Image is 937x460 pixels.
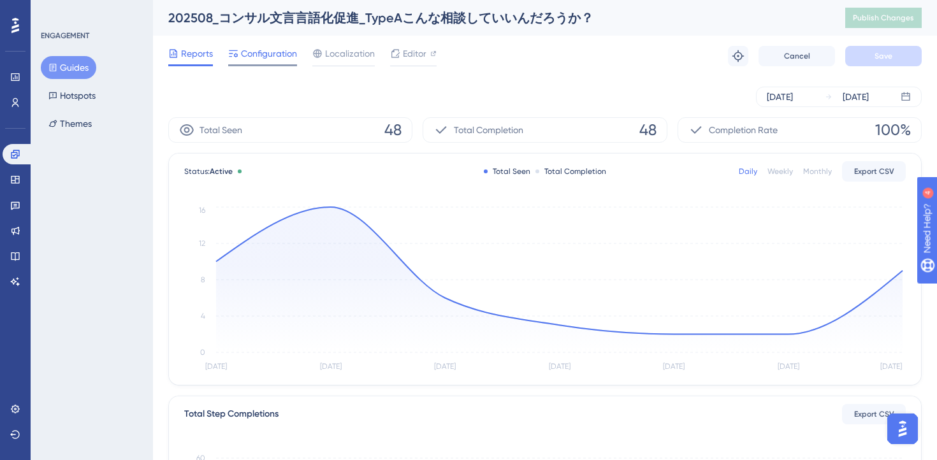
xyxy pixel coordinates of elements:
div: Monthly [803,166,832,176]
div: [DATE] [767,89,793,104]
button: Cancel [759,46,835,66]
span: 48 [639,120,657,140]
span: Reports [181,46,213,61]
tspan: [DATE] [663,362,685,371]
span: 100% [875,120,911,140]
span: Export CSV [854,409,894,419]
span: Save [875,51,892,61]
span: Localization [325,46,375,61]
span: Status: [184,166,233,176]
tspan: [DATE] [320,362,342,371]
div: 202508_コンサル文言言語化促進_TypeAこんな相談していいんだろうか？ [168,9,813,27]
button: Hotspots [41,84,103,107]
div: [DATE] [843,89,869,104]
span: Publish Changes [853,13,914,23]
span: 48 [384,120,402,140]
div: 4 [89,6,92,17]
tspan: [DATE] [880,362,902,371]
div: Daily [739,166,757,176]
tspan: 4 [201,312,205,320]
div: Total Seen [484,166,530,176]
tspan: [DATE] [549,362,570,371]
span: Total Completion [454,122,523,138]
tspan: 16 [199,206,205,215]
span: Editor [403,46,426,61]
span: Completion Rate [709,122,778,138]
div: Weekly [767,166,793,176]
tspan: [DATE] [434,362,456,371]
button: Export CSV [842,404,906,424]
tspan: [DATE] [778,362,799,371]
span: Active [210,167,233,176]
span: Configuration [241,46,297,61]
div: Total Completion [535,166,606,176]
span: Total Seen [200,122,242,138]
tspan: 0 [200,348,205,357]
button: Export CSV [842,161,906,182]
tspan: 8 [201,275,205,284]
iframe: UserGuiding AI Assistant Launcher [883,410,922,448]
div: ENGAGEMENT [41,31,89,41]
tspan: [DATE] [205,362,227,371]
span: Export CSV [854,166,894,176]
span: Need Help? [30,3,80,18]
div: Total Step Completions [184,406,279,422]
button: Guides [41,56,96,79]
button: Publish Changes [845,8,922,28]
button: Save [845,46,922,66]
tspan: 12 [199,239,205,248]
span: Cancel [784,51,810,61]
button: Themes [41,112,99,135]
